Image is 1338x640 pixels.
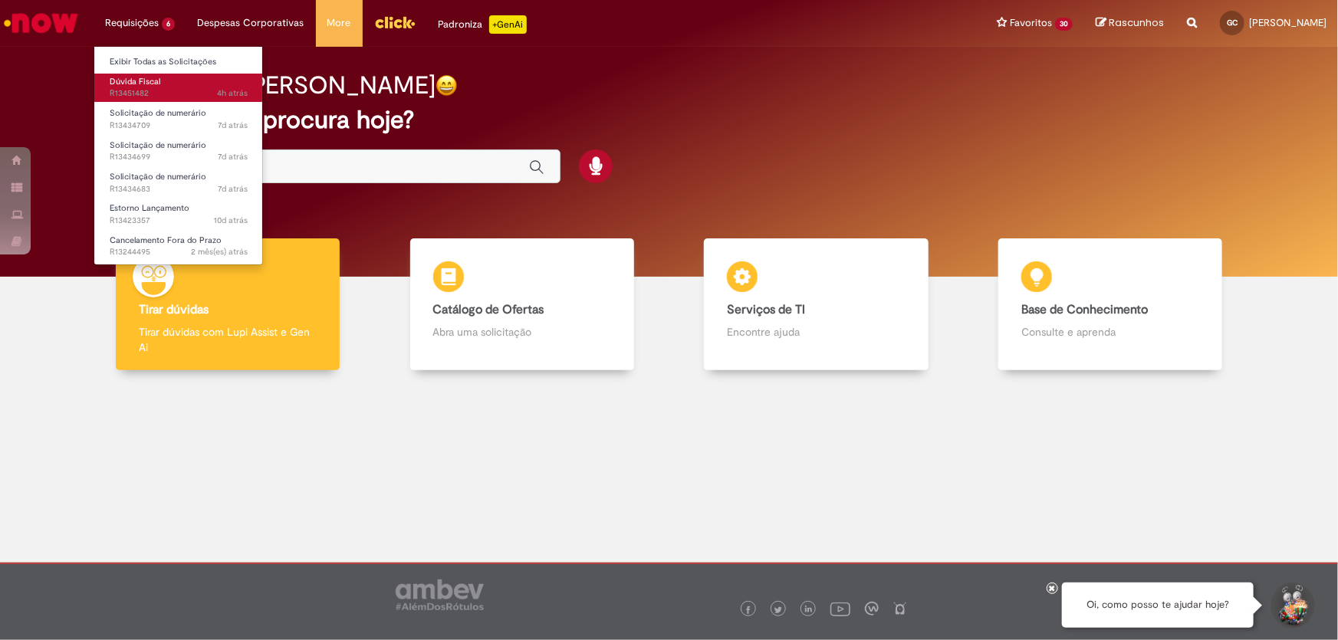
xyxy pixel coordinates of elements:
[110,120,248,132] span: R13434709
[94,169,263,197] a: Aberto R13434683 : Solicitação de numerário
[396,579,484,610] img: logo_footer_ambev_rotulo_gray.png
[94,74,263,102] a: Aberto R13451482 : Dúvida Fiscal
[439,15,527,34] div: Padroniza
[433,302,544,317] b: Catálogo de Ofertas
[94,46,263,265] ul: Requisições
[110,107,206,119] span: Solicitação de numerário
[110,202,189,214] span: Estorno Lançamento
[94,137,263,166] a: Aberto R13434699 : Solicitação de numerário
[217,87,248,99] span: 4h atrás
[489,15,527,34] p: +GenAi
[110,87,248,100] span: R13451482
[1021,302,1148,317] b: Base de Conhecimento
[374,11,416,34] img: click_logo_yellow_360x200.png
[139,302,209,317] b: Tirar dúvidas
[774,606,782,614] img: logo_footer_twitter.png
[218,183,248,195] time: 21/08/2025 08:43:05
[1249,16,1326,29] span: [PERSON_NAME]
[110,139,206,151] span: Solicitação de numerário
[1010,15,1052,31] span: Favoritos
[893,602,907,615] img: logo_footer_naosei.png
[1096,16,1164,31] a: Rascunhos
[1062,583,1254,628] div: Oi, como posso te ajudar hoje?
[191,246,248,258] span: 2 mês(es) atrás
[218,151,248,162] time: 21/08/2025 08:47:48
[110,235,222,246] span: Cancelamento Fora do Prazo
[217,87,248,99] time: 27/08/2025 10:29:57
[218,120,248,131] span: 7d atrás
[727,324,905,340] p: Encontre ajuda
[214,215,248,226] span: 10d atrás
[1055,18,1073,31] span: 30
[805,606,813,615] img: logo_footer_linkedin.png
[1269,583,1315,629] button: Iniciar Conversa de Suporte
[110,183,248,195] span: R13434683
[218,120,248,131] time: 21/08/2025 08:50:48
[1227,18,1238,28] span: GC
[1109,15,1164,30] span: Rascunhos
[745,606,752,614] img: logo_footer_facebook.png
[865,602,879,615] img: logo_footer_workplace.png
[436,74,458,97] img: happy-face.png
[375,238,669,371] a: Catálogo de Ofertas Abra uma solicitação
[94,232,263,261] a: Aberto R13244495 : Cancelamento Fora do Prazo
[218,151,248,162] span: 7d atrás
[94,54,263,71] a: Exibir Todas as Solicitações
[162,18,175,31] span: 6
[81,238,375,371] a: Tirar dúvidas Tirar dúvidas com Lupi Assist e Gen Ai
[105,15,159,31] span: Requisições
[433,324,611,340] p: Abra uma solicitação
[125,107,1213,133] h2: O que você procura hoje?
[963,238,1257,371] a: Base de Conhecimento Consulte e aprenda
[110,171,206,182] span: Solicitação de numerário
[94,105,263,133] a: Aberto R13434709 : Solicitação de numerário
[214,215,248,226] time: 18/08/2025 08:44:33
[198,15,304,31] span: Despesas Corporativas
[727,302,805,317] b: Serviços de TI
[669,238,964,371] a: Serviços de TI Encontre ajuda
[110,215,248,227] span: R13423357
[191,246,248,258] time: 05/07/2025 09:09:40
[110,76,160,87] span: Dúvida Fiscal
[830,599,850,619] img: logo_footer_youtube.png
[125,72,436,99] h2: Boa tarde, [PERSON_NAME]
[218,183,248,195] span: 7d atrás
[327,15,351,31] span: More
[110,151,248,163] span: R13434699
[2,8,81,38] img: ServiceNow
[139,324,317,355] p: Tirar dúvidas com Lupi Assist e Gen Ai
[110,246,248,258] span: R13244495
[94,200,263,228] a: Aberto R13423357 : Estorno Lançamento
[1021,324,1199,340] p: Consulte e aprenda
